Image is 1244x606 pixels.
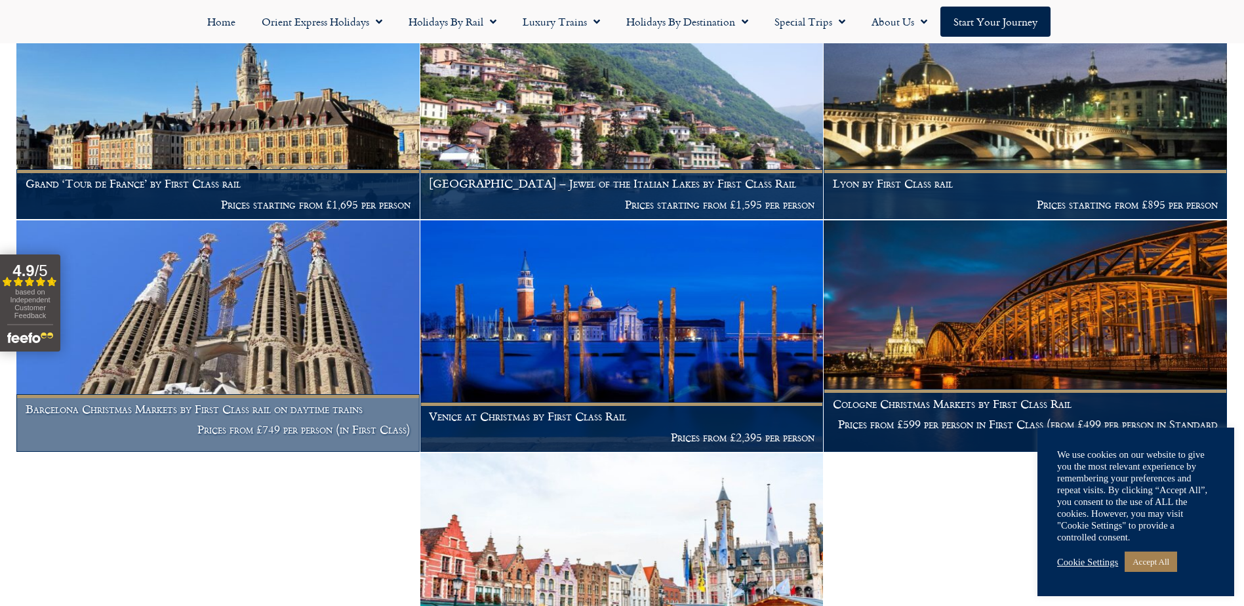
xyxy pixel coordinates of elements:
[833,418,1218,443] p: Prices from £599 per person in First Class (from £499 per person in Standard Class)
[395,7,510,37] a: Holidays by Rail
[1057,449,1214,543] div: We use cookies on our website to give you the most relevant experience by remembering your prefer...
[194,7,249,37] a: Home
[16,220,420,453] a: Barcelona Christmas Markets by First Class rail on daytime trains Prices from £749 per person (in...
[7,7,1237,37] nav: Menu
[429,177,814,190] h1: [GEOGRAPHIC_DATA] – Jewel of the Italian Lakes by First Class Rail
[613,7,761,37] a: Holidays by Destination
[858,7,940,37] a: About Us
[1057,556,1118,568] a: Cookie Settings
[1125,552,1177,572] a: Accept All
[510,7,613,37] a: Luxury Trains
[420,220,824,453] a: Venice at Christmas by First Class Rail Prices from £2,395 per person
[940,7,1051,37] a: Start your Journey
[824,220,1228,453] a: Cologne Christmas Markets by First Class Rail Prices from £599 per person in First Class (from £4...
[26,177,411,190] h1: Grand ‘Tour de France’ by First Class rail
[429,431,814,444] p: Prices from £2,395 per person
[761,7,858,37] a: Special Trips
[429,198,814,211] p: Prices starting from £1,595 per person
[26,198,411,211] p: Prices starting from £1,695 per person
[26,423,411,436] p: Prices from £749 per person (in First Class)
[833,397,1218,411] h1: Cologne Christmas Markets by First Class Rail
[833,177,1218,190] h1: Lyon by First Class rail
[26,403,411,416] h1: Barcelona Christmas Markets by First Class rail on daytime trains
[249,7,395,37] a: Orient Express Holidays
[429,410,814,423] h1: Venice at Christmas by First Class Rail
[833,198,1218,211] p: Prices starting from £895 per person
